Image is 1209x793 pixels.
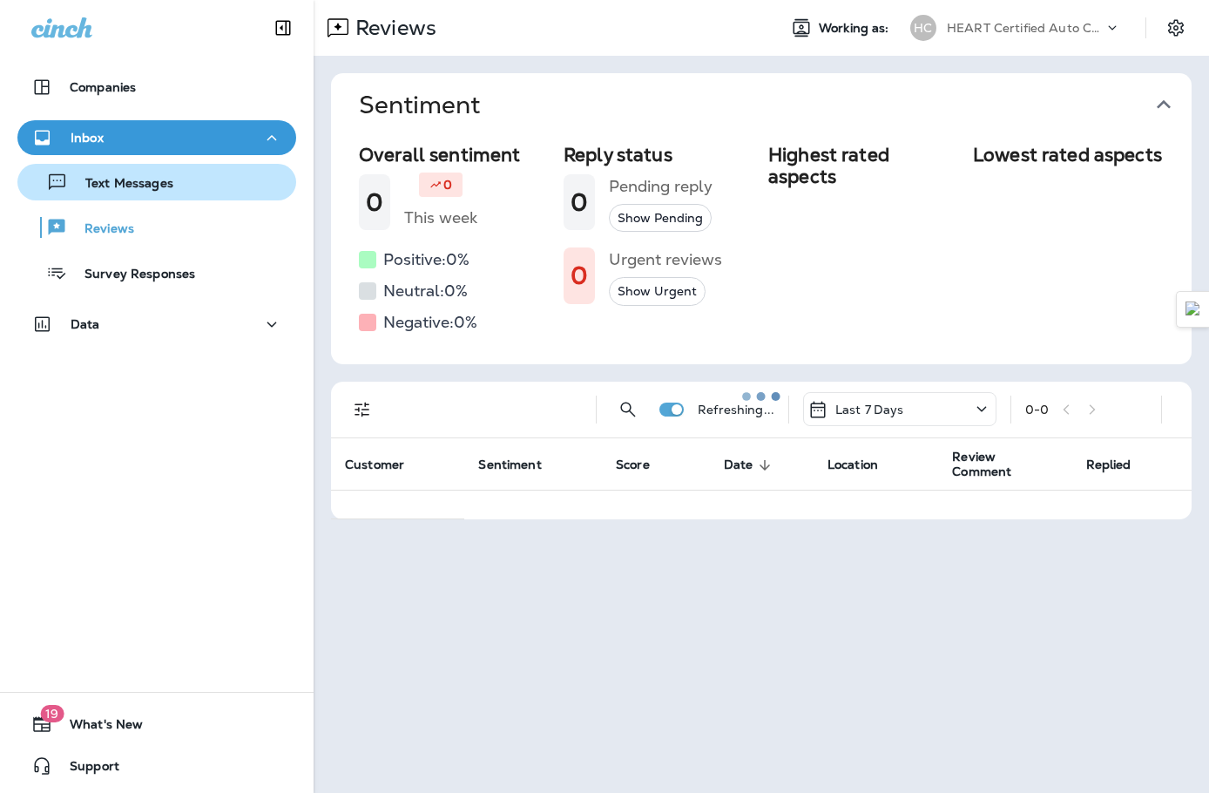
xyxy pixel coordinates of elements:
img: Detect Auto [1185,302,1201,317]
button: 19What's New [17,707,296,742]
p: Data [71,317,100,331]
button: Collapse Sidebar [259,10,307,45]
p: Survey Responses [67,267,195,283]
span: Support [52,759,119,780]
button: Inbox [17,120,296,155]
button: Text Messages [17,164,296,200]
button: Survey Responses [17,254,296,291]
button: Reviews [17,209,296,246]
p: Inbox [71,131,104,145]
span: 19 [40,705,64,722]
p: Reviews [67,221,134,238]
button: Data [17,307,296,342]
p: Text Messages [68,176,173,193]
button: Support [17,749,296,783]
span: What's New [52,717,143,738]
button: Companies [17,70,296,105]
p: Companies [70,80,136,94]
